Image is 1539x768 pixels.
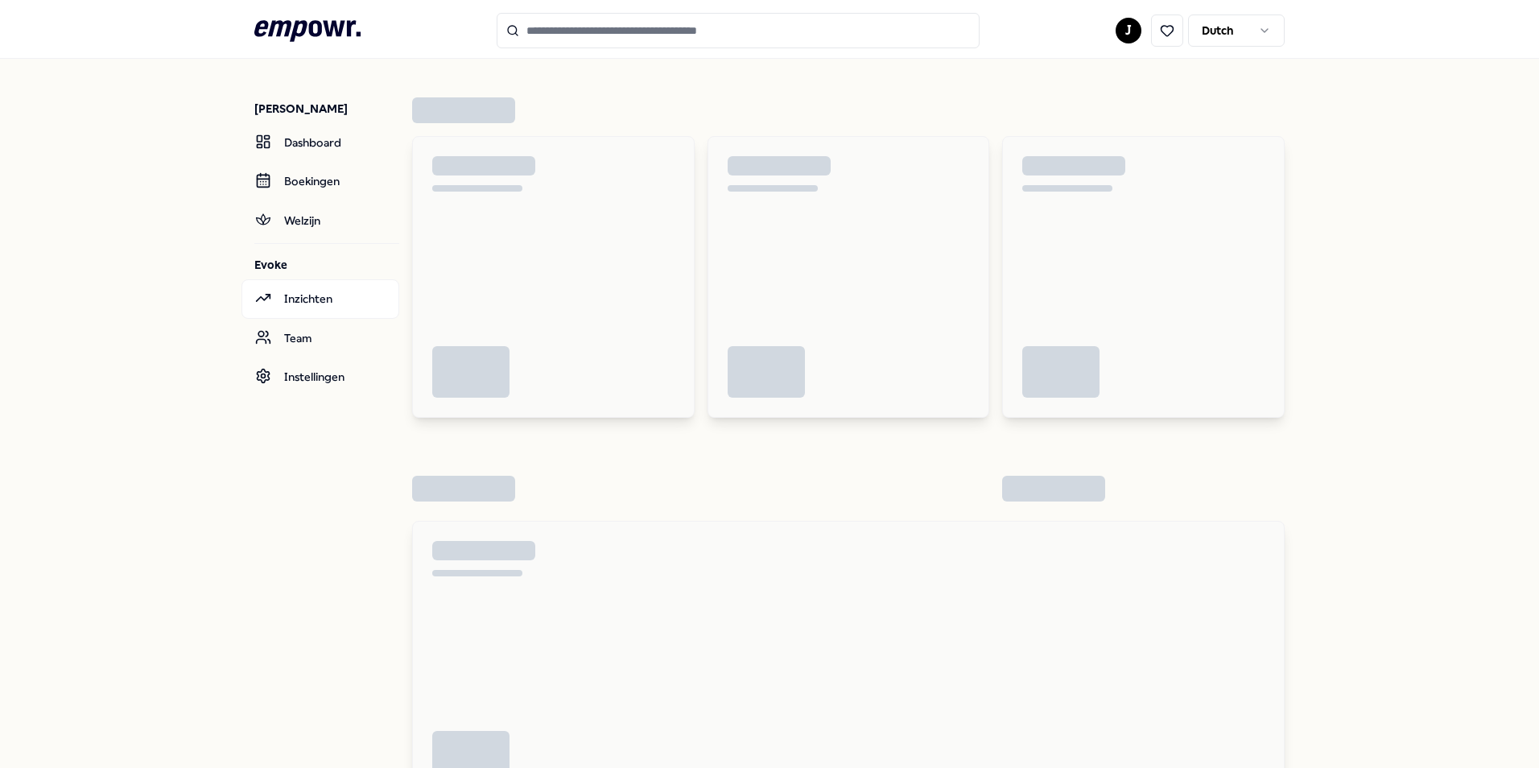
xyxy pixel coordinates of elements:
a: Team [241,319,399,357]
input: Search for products, categories or subcategories [497,13,980,48]
p: Evoke [254,257,399,273]
a: Inzichten [241,279,399,318]
a: Boekingen [241,162,399,200]
a: Instellingen [241,357,399,396]
button: J [1116,18,1141,43]
a: Dashboard [241,123,399,162]
a: Welzijn [241,201,399,240]
p: [PERSON_NAME] [254,101,399,117]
